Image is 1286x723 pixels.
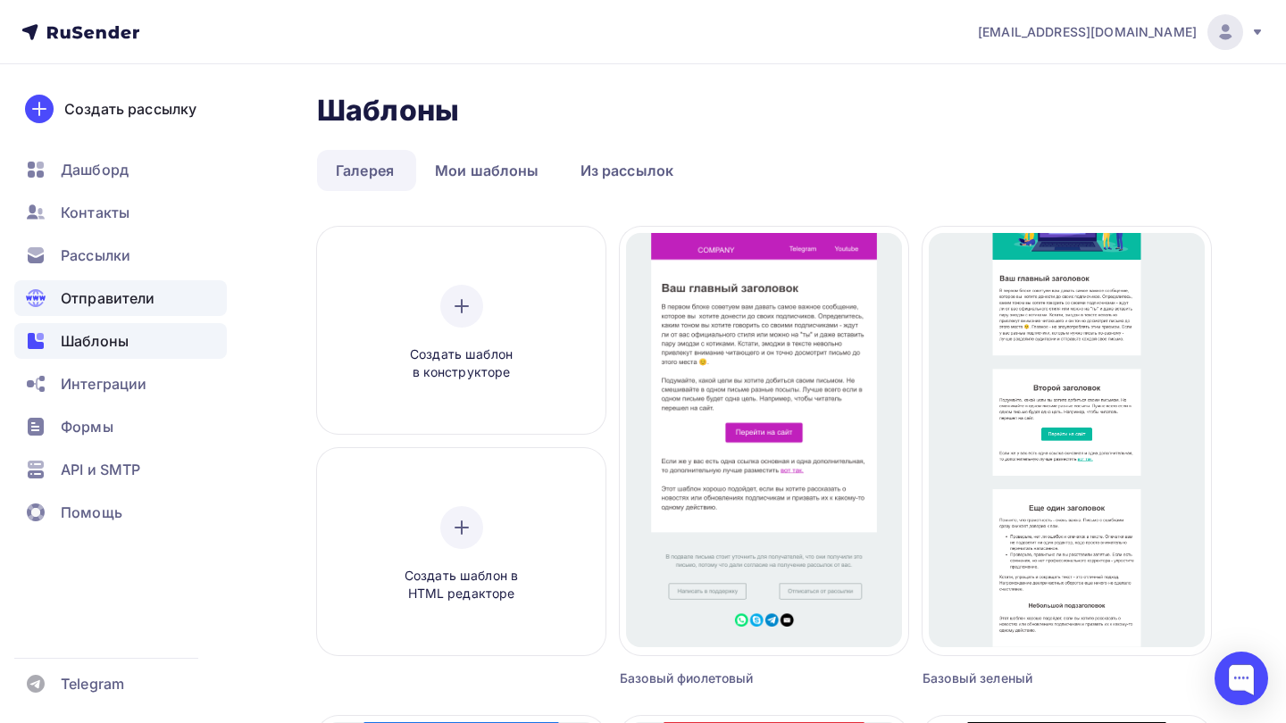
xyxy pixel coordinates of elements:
a: Дашборд [14,152,227,187]
span: Формы [61,416,113,437]
a: Формы [14,409,227,445]
span: Создать шаблон в HTML редакторе [377,567,547,603]
span: Telegram [61,673,124,694]
span: Контакты [61,202,129,223]
a: Контакты [14,195,227,230]
a: Галерея [317,150,413,191]
div: Создать рассылку [64,98,196,120]
div: Базовый зеленый [923,669,1139,687]
a: [EMAIL_ADDRESS][DOMAIN_NAME] [978,14,1265,50]
div: Базовый фиолетовый [620,669,836,687]
span: Помощь [61,502,122,523]
span: Отправители [61,287,155,309]
span: Дашборд [61,159,129,180]
span: API и SMTP [61,459,140,480]
span: Шаблоны [61,330,129,352]
span: Интеграции [61,373,146,395]
span: Рассылки [61,245,130,266]
a: Шаблоны [14,323,227,359]
span: [EMAIL_ADDRESS][DOMAIN_NAME] [978,23,1197,41]
a: Рассылки [14,237,227,273]
a: Из рассылок [562,150,693,191]
h2: Шаблоны [317,93,459,129]
a: Отправители [14,280,227,316]
span: Создать шаблон в конструкторе [377,345,547,382]
a: Мои шаблоны [416,150,558,191]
